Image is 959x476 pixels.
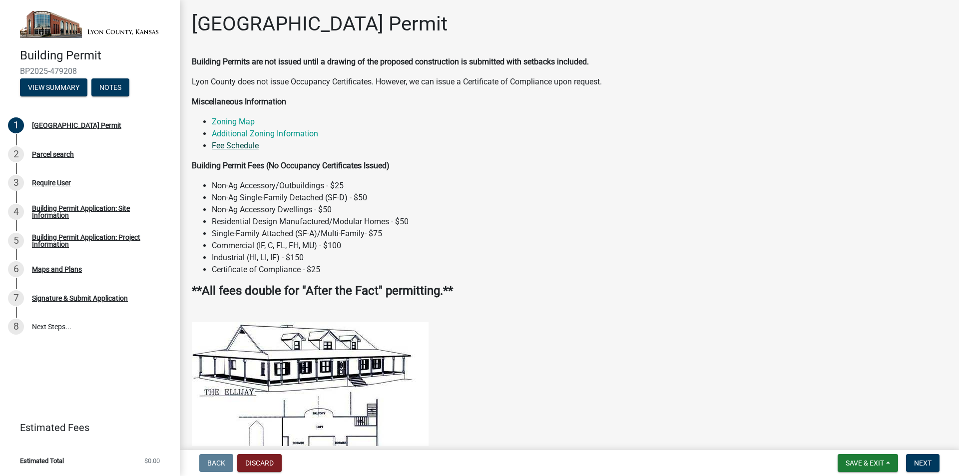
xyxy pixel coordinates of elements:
button: Discard [237,454,282,472]
button: Next [906,454,940,472]
span: Next [914,459,932,467]
li: Non-Ag Accessory Dwellings - $50 [212,204,947,216]
button: Back [199,454,233,472]
p: Lyon County does not issue Occupancy Certificates. However, we can issue a Certificate of Complia... [192,76,947,88]
li: Residential Design Manufactured/Modular Homes - $50 [212,216,947,228]
span: $0.00 [144,458,160,464]
button: Save & Exit [838,454,898,472]
div: 1 [8,117,24,133]
div: 7 [8,290,24,306]
div: [GEOGRAPHIC_DATA] Permit [32,122,121,129]
a: Additional Zoning Information [212,129,318,138]
div: Building Permit Application: Project Information [32,234,164,248]
li: Industrial (HI, LI, IF) - $150 [212,252,947,264]
a: Fee Schedule [212,141,259,150]
button: Notes [91,78,129,96]
li: Certificate of Compliance - $25 [212,264,947,276]
span: Estimated Total [20,458,64,464]
strong: Building Permits are not issued until a drawing of the proposed construction is submitted with se... [192,57,589,66]
div: Parcel search [32,151,74,158]
li: Non-Ag Accessory/Outbuildings - $25 [212,180,947,192]
div: 5 [8,233,24,249]
h1: [GEOGRAPHIC_DATA] Permit [192,12,448,36]
div: 2 [8,146,24,162]
a: Zoning Map [212,117,255,126]
img: Lyon County, Kansas [20,10,164,38]
button: View Summary [20,78,87,96]
div: 3 [8,175,24,191]
div: 6 [8,261,24,277]
div: 8 [8,319,24,335]
li: Commercial (IF, C, FL, FH, MU) - $100 [212,240,947,252]
strong: Building Permit Fees (No Occupancy Certificates Issued) [192,161,390,170]
span: BP2025-479208 [20,66,160,76]
span: Back [207,459,225,467]
span: Save & Exit [846,459,884,467]
div: 4 [8,204,24,220]
div: Signature & Submit Application [32,295,128,302]
wm-modal-confirm: Notes [91,84,129,92]
div: Building Permit Application: Site Information [32,205,164,219]
h4: Building Permit [20,48,172,63]
div: Maps and Plans [32,266,82,273]
li: Single-Family Attached (SF-A)/Multi-Family- $75 [212,228,947,240]
div: Require User [32,179,71,186]
wm-modal-confirm: Summary [20,84,87,92]
strong: **All fees double for "After the Fact" permitting.** [192,284,453,298]
li: Non-Ag Single-Family Detached (SF-D) - $50 [212,192,947,204]
a: Estimated Fees [8,418,164,438]
strong: Miscellaneous Information [192,97,286,106]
